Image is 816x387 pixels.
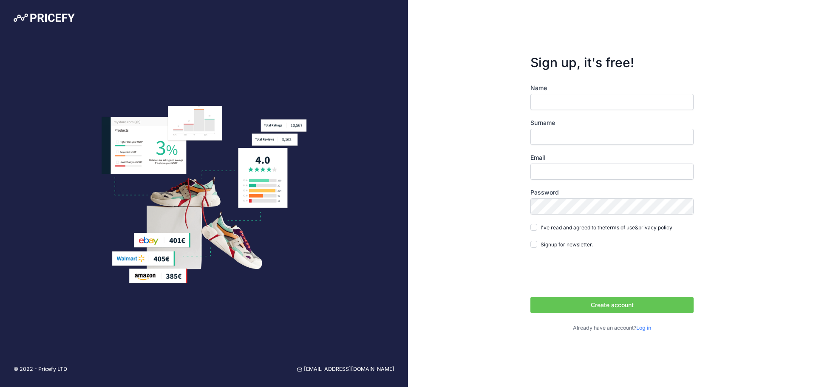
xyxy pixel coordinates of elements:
[530,119,694,127] label: Surname
[541,224,672,231] span: I've read and agreed to the &
[530,324,694,332] p: Already have an account?
[530,55,694,70] h3: Sign up, it's free!
[530,257,660,290] iframe: reCAPTCHA
[636,325,651,331] a: Log in
[530,297,694,313] button: Create account
[14,365,67,373] p: © 2022 - Pricefy LTD
[530,153,694,162] label: Email
[638,224,672,231] a: privacy policy
[297,365,394,373] a: [EMAIL_ADDRESS][DOMAIN_NAME]
[541,241,593,248] span: Signup for newsletter.
[605,224,635,231] a: terms of use
[530,84,694,92] label: Name
[14,14,75,22] img: Pricefy
[530,188,694,197] label: Password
